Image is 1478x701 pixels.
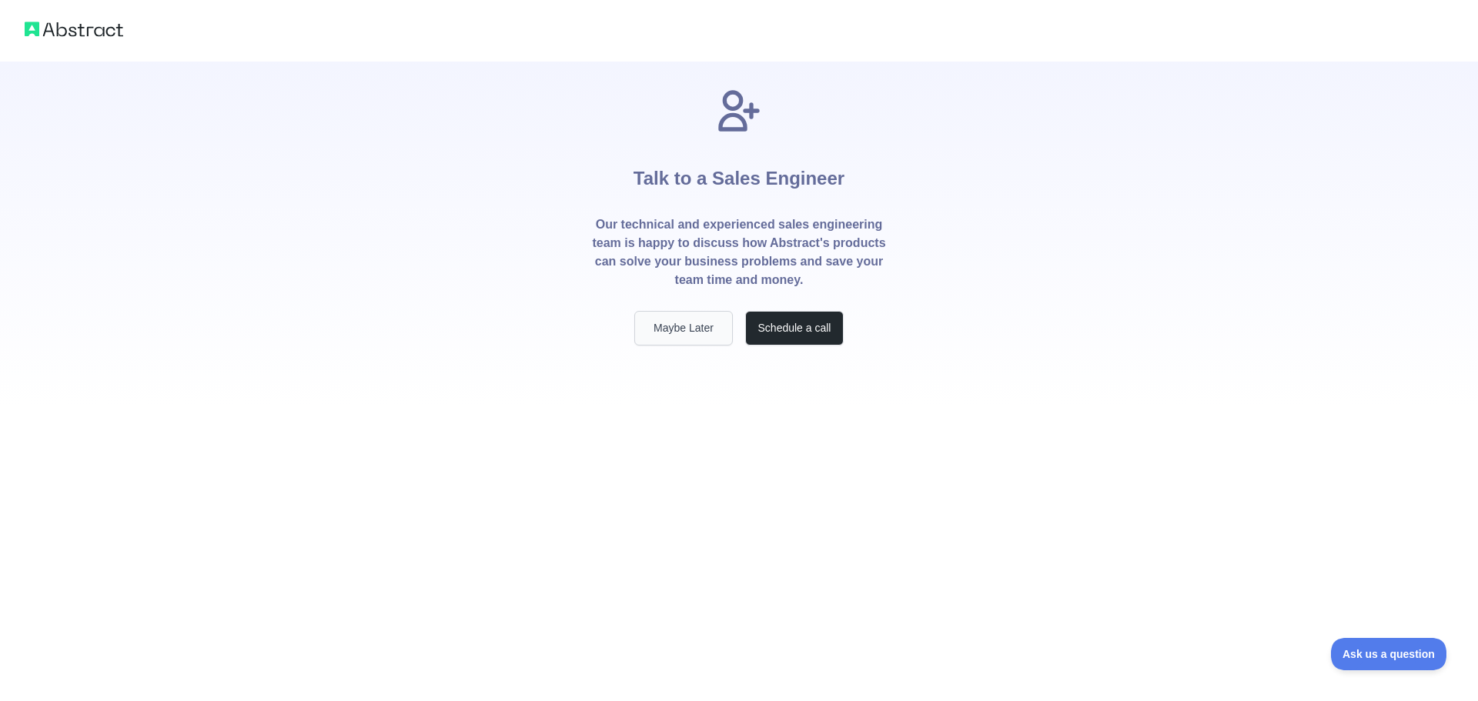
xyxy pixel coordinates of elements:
h1: Talk to a Sales Engineer [634,135,844,215]
img: Abstract logo [25,18,123,40]
button: Schedule a call [745,311,844,345]
iframe: Toggle Customer Support [1331,638,1447,670]
button: Maybe Later [634,311,733,345]
p: Our technical and experienced sales engineering team is happy to discuss how Abstract's products ... [591,215,887,289]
